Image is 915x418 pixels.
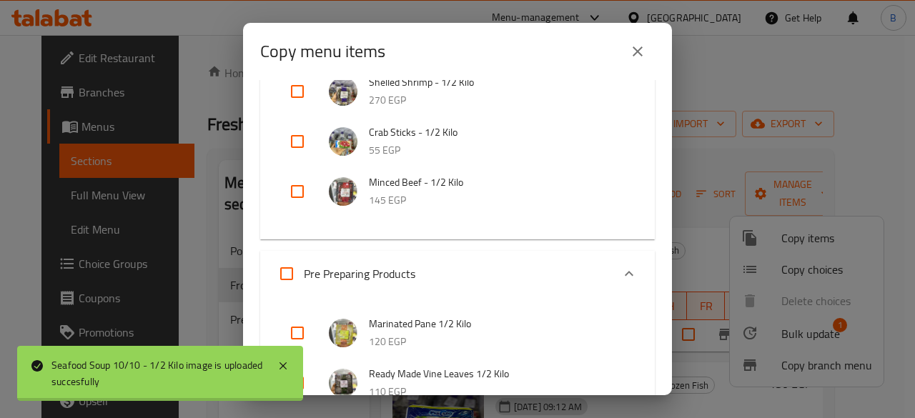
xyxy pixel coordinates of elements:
span: Minced Beef - 1/2 Kilo [369,174,626,191]
p: 120 EGP [369,333,626,351]
p: 110 EGP [369,383,626,401]
img: Shelled Shrimp - 1/2 Kilo [329,77,357,106]
p: 145 EGP [369,191,626,209]
div: Expand [260,251,655,297]
label: Acknowledge [269,257,415,291]
span: Pre Preparing Products [304,263,415,284]
img: Minced Beef - 1/2 Kilo [329,177,357,206]
button: close [620,34,655,69]
span: Crab Sticks - 1/2 Kilo [369,124,626,141]
p: 55 EGP [369,141,626,159]
img: Marinated Pane 1/2 Kilo [329,319,357,347]
img: Crab Sticks - 1/2 Kilo [329,127,357,156]
div: Seafood Soup 10/10 - 1/2 Kilo image is uploaded succesfully [51,357,263,389]
img: Ready Made Vine Leaves 1/2 Kilo [329,369,357,397]
span: Ready Made Vine Leaves 1/2 Kilo [369,365,626,383]
span: Marinated Pane 1/2 Kilo [369,315,626,333]
span: Shelled Shrimp - 1/2 Kilo [369,74,626,91]
h2: Copy menu items [260,40,385,63]
p: 270 EGP [369,91,626,109]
